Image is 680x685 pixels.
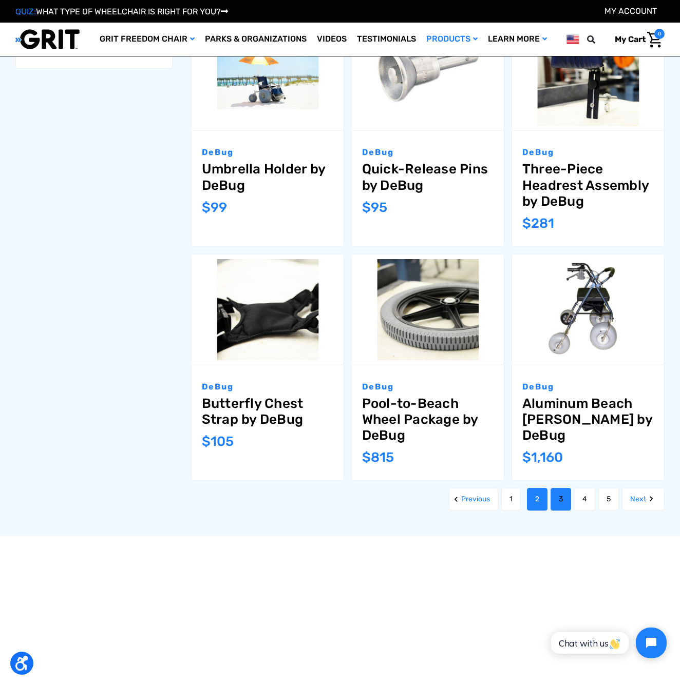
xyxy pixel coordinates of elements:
a: Page 1 of 5 [501,488,521,511]
a: Products [421,23,483,56]
a: Previous [449,488,498,511]
img: Pool-to-Beach Wheel Package by DeBug [352,259,504,360]
img: Butterfly Chest Strap by DeBug [192,259,344,360]
span: My Cart [615,34,646,44]
a: Umbrella Holder by DeBug,$99.00 [192,21,344,131]
p: DeBug [362,146,494,159]
img: us.png [566,33,579,46]
a: Three-Piece Headrest Assembly by DeBug,$281.00 [522,161,654,209]
nav: pagination [180,488,665,511]
span: 0 [654,29,665,39]
span: QUIZ: [15,7,36,16]
img: Umbrella Holder by DeBug [192,25,344,126]
a: Butterfly Chest Strap by DeBug,$105.00 [202,396,333,427]
a: Cart with 0 items [607,29,665,50]
a: Testimonials [352,23,421,56]
p: DeBug [202,146,333,159]
span: $95 [362,200,387,216]
a: Pool-to-Beach Wheel Package by DeBug,$815.00 [352,255,504,365]
img: Quick-Release Pins by DeBug [352,25,504,126]
a: Butterfly Chest Strap by DeBug,$105.00 [192,255,344,365]
a: Next [622,488,665,511]
iframe: Tidio Chat [540,619,675,667]
a: Videos [312,23,352,56]
span: $281 [522,216,554,231]
img: Cart [647,32,662,48]
a: GRIT Freedom Chair [95,23,200,56]
a: Umbrella Holder by DeBug,$99.00 [202,161,333,193]
span: $105 [202,434,234,449]
img: Aluminum Beach Walker by DeBug [512,259,664,360]
a: Aluminum Beach Walker by DeBug,$1,160.00 [522,396,654,444]
p: DeBug [362,381,494,393]
a: Page 2 of 5 [527,488,547,511]
a: Learn More [483,23,552,56]
span: $815 [362,449,394,465]
p: DeBug [522,146,654,159]
span: $1,160 [522,449,563,465]
a: Account [605,6,657,16]
img: Three-Piece Headrest Assembly by DeBug [512,25,664,126]
span: $99 [202,200,227,216]
a: Parks & Organizations [200,23,312,56]
a: QUIZ:WHAT TYPE OF WHEELCHAIR IS RIGHT FOR YOU? [15,7,228,16]
a: Page 5 of 5 [598,488,619,511]
a: Page 4 of 5 [574,488,595,511]
a: Pool-to-Beach Wheel Package by DeBug,$815.00 [362,396,494,444]
p: DeBug [522,381,654,393]
a: Three-Piece Headrest Assembly by DeBug,$281.00 [512,21,664,131]
input: Search [592,29,607,50]
img: GRIT All-Terrain Wheelchair and Mobility Equipment [15,29,80,50]
a: Aluminum Beach Walker by DeBug,$1,160.00 [512,255,664,365]
p: DeBug [202,381,333,393]
a: Quick-Release Pins by DeBug,$95.00 [362,161,494,193]
a: Quick-Release Pins by DeBug,$95.00 [352,21,504,131]
a: Page 3 of 5 [551,488,571,511]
